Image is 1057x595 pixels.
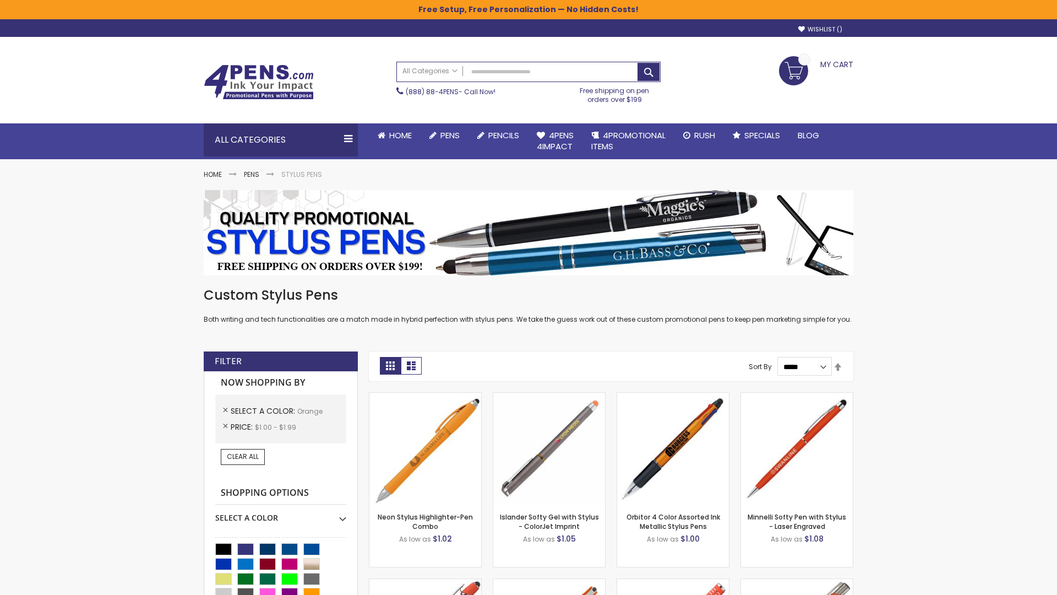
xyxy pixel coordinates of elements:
[617,393,729,505] img: Orbitor 4 Color Assorted Ink Metallic Stylus Pens-Orange
[204,286,853,324] div: Both writing and tech functionalities are a match made in hybrid perfection with stylus pens. We ...
[569,82,661,104] div: Free shipping on pen orders over $199
[215,482,346,505] strong: Shopping Options
[297,407,323,416] span: Orange
[674,123,724,148] a: Rush
[493,393,605,505] img: Islander Softy Gel with Stylus - ColorJet Imprint-Orange
[804,533,824,544] span: $1.08
[626,512,720,531] a: Orbitor 4 Color Assorted Ink Metallic Stylus Pens
[204,190,853,275] img: Stylus Pens
[227,452,259,461] span: Clear All
[617,392,729,402] a: Orbitor 4 Color Assorted Ink Metallic Stylus Pens-Orange
[617,578,729,588] a: Marin Softy Pen with Stylus - Laser Engraved-Orange
[389,129,412,141] span: Home
[591,129,666,152] span: 4PROMOTIONAL ITEMS
[369,578,481,588] a: 4P-MS8B-Orange
[537,129,574,152] span: 4Pens 4impact
[798,129,819,141] span: Blog
[523,534,555,544] span: As low as
[741,578,853,588] a: Tres-Chic Softy Brights with Stylus Pen - Laser-Orange
[369,393,481,505] img: Neon Stylus Highlighter-Pen Combo-Orange
[204,64,314,100] img: 4Pens Custom Pens and Promotional Products
[749,362,772,371] label: Sort By
[493,392,605,402] a: Islander Softy Gel with Stylus - ColorJet Imprint-Orange
[440,129,460,141] span: Pens
[771,534,803,544] span: As low as
[380,357,401,375] strong: Grid
[281,170,322,179] strong: Stylus Pens
[215,355,242,367] strong: Filter
[421,123,468,148] a: Pens
[204,123,358,156] div: All Categories
[798,25,842,34] a: Wishlist
[789,123,828,148] a: Blog
[397,62,463,80] a: All Categories
[724,123,789,148] a: Specials
[557,533,576,544] span: $1.05
[399,534,431,544] span: As low as
[647,534,679,544] span: As low as
[493,578,605,588] a: Avendale Velvet Touch Stylus Gel Pen-Orange
[369,123,421,148] a: Home
[378,512,473,531] a: Neon Stylus Highlighter-Pen Combo
[231,421,255,432] span: Price
[406,87,495,96] span: - Call Now!
[741,393,853,505] img: Minnelli Softy Pen with Stylus - Laser Engraved-Orange
[468,123,528,148] a: Pencils
[433,533,452,544] span: $1.02
[204,286,853,304] h1: Custom Stylus Pens
[582,123,674,159] a: 4PROMOTIONALITEMS
[221,449,265,464] a: Clear All
[748,512,846,531] a: Minnelli Softy Pen with Stylus - Laser Engraved
[402,67,457,75] span: All Categories
[741,392,853,402] a: Minnelli Softy Pen with Stylus - Laser Engraved-Orange
[255,423,296,432] span: $1.00 - $1.99
[528,123,582,159] a: 4Pens4impact
[215,505,346,523] div: Select A Color
[694,129,715,141] span: Rush
[406,87,459,96] a: (888) 88-4PENS
[500,512,599,531] a: Islander Softy Gel with Stylus - ColorJet Imprint
[744,129,780,141] span: Specials
[488,129,519,141] span: Pencils
[204,170,222,179] a: Home
[680,533,700,544] span: $1.00
[369,392,481,402] a: Neon Stylus Highlighter-Pen Combo-Orange
[215,371,346,394] strong: Now Shopping by
[244,170,259,179] a: Pens
[231,405,297,416] span: Select A Color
